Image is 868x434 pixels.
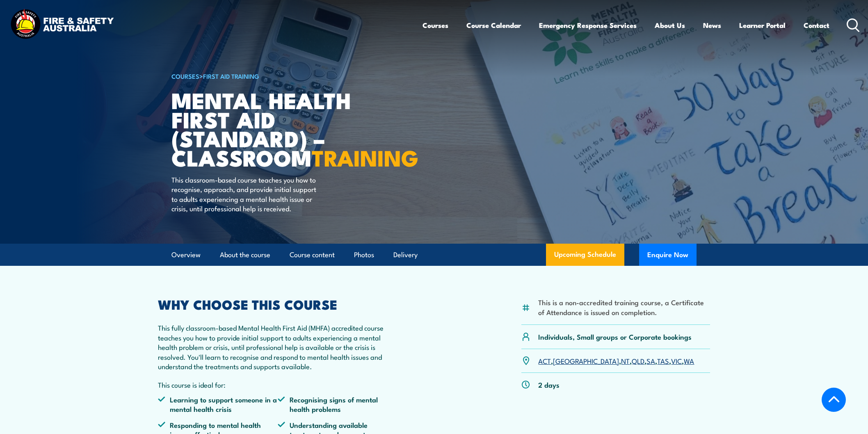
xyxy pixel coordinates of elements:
p: , , , , , , , [538,356,694,365]
h6: > [171,71,374,81]
a: Course Calendar [466,14,521,36]
strong: TRAINING [312,140,418,174]
li: Recognising signs of mental health problems [278,395,397,414]
a: About Us [655,14,685,36]
h2: WHY CHOOSE THIS COURSE [158,298,397,310]
li: This is a non-accredited training course, a Certificate of Attendance is issued on completion. [538,297,710,317]
p: This classroom-based course teaches you how to recognise, approach, and provide initial support t... [171,175,321,213]
p: This fully classroom-based Mental Health First Aid (MHFA) accredited course teaches you how to pr... [158,323,397,371]
a: Overview [171,244,201,266]
h1: Mental Health First Aid (Standard) – Classroom [171,90,374,167]
a: TAS [657,356,669,365]
a: QLD [632,356,644,365]
a: NT [621,356,630,365]
a: VIC [671,356,682,365]
a: Course content [290,244,335,266]
p: This course is ideal for: [158,380,397,389]
p: Individuals, Small groups or Corporate bookings [538,332,692,341]
a: COURSES [171,71,199,80]
a: Contact [804,14,829,36]
a: WA [684,356,694,365]
a: First Aid Training [203,71,259,80]
a: Photos [354,244,374,266]
a: ACT [538,356,551,365]
a: Delivery [393,244,418,266]
a: Upcoming Schedule [546,244,624,266]
a: Courses [423,14,448,36]
button: Enquire Now [639,244,697,266]
p: 2 days [538,380,560,389]
a: Learner Portal [739,14,786,36]
a: SA [646,356,655,365]
a: News [703,14,721,36]
a: Emergency Response Services [539,14,637,36]
li: Learning to support someone in a mental health crisis [158,395,278,414]
a: [GEOGRAPHIC_DATA] [553,356,619,365]
a: About the course [220,244,270,266]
